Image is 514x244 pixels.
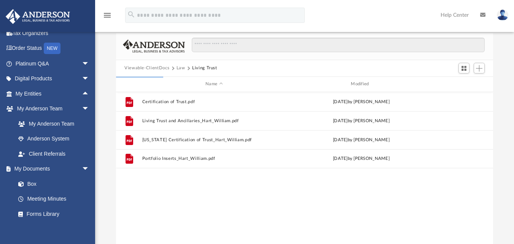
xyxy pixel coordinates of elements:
span: arrow_drop_down [82,71,97,87]
i: search [127,10,135,19]
div: [DATE] by [PERSON_NAME] [289,117,433,124]
a: Forms Library [11,206,93,222]
a: Platinum Q&Aarrow_drop_down [5,56,101,71]
img: Anderson Advisors Platinum Portal [3,9,72,24]
a: My Entitiesarrow_drop_up [5,86,101,101]
div: [DATE] by [PERSON_NAME] [289,136,433,143]
div: [DATE] by [PERSON_NAME] [289,155,433,162]
div: Modified [289,81,433,88]
span: arrow_drop_down [82,101,97,117]
a: Meeting Minutes [11,191,97,207]
a: menu [103,14,112,20]
a: Tax Organizers [5,26,101,41]
button: Portfolio Inserts_Hart_William.pdf [142,156,286,161]
img: User Pic [497,10,508,21]
a: Client Referrals [11,146,97,161]
div: id [119,81,138,88]
a: My Documentsarrow_drop_down [5,161,97,177]
a: Box [11,176,93,191]
a: Digital Productsarrow_drop_down [5,71,101,86]
span: arrow_drop_down [82,56,97,72]
button: Viewable-ClientDocs [124,65,169,72]
a: My Anderson Teamarrow_drop_down [5,101,97,116]
button: Switch to Grid View [458,63,470,73]
div: NEW [44,43,60,54]
a: My Anderson Team [11,116,93,131]
button: Add [474,63,485,73]
span: arrow_drop_down [82,161,97,177]
button: [US_STATE] Certification of Trust_Hart_William.pdf [142,137,286,142]
span: arrow_drop_up [82,86,97,102]
button: Certification of Trust.pdf [142,99,286,104]
div: id [436,81,490,88]
a: Anderson System [11,131,97,147]
button: Living Trust [192,65,217,72]
div: Name [142,81,286,88]
button: Law [177,65,185,72]
i: menu [103,11,112,20]
div: [DATE] by [PERSON_NAME] [289,98,433,105]
button: Living Trust and Ancillaries_Hart_William.pdf [142,118,286,123]
a: Order StatusNEW [5,41,101,56]
input: Search files and folders [192,38,485,52]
